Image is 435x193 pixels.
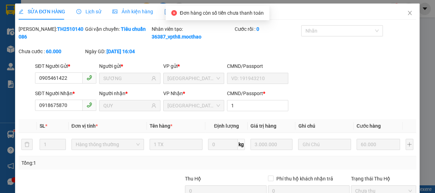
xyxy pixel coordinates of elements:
span: Gửi: [6,6,17,13]
input: Ghi Chú [298,139,351,150]
span: Tuy Hòa [167,73,220,84]
div: 0918182482 [82,30,153,40]
div: Cước rồi : [235,25,300,33]
div: Chưa cước : [19,48,84,55]
input: Tên người gửi [104,74,150,82]
div: Tổng: 1 [21,159,168,167]
div: Nhân viên tạo: [152,25,233,41]
span: Giá trị hàng [251,123,277,129]
span: user [151,76,156,81]
div: a [82,40,153,48]
button: plus [406,139,414,150]
span: Đà Lạt [167,100,220,111]
span: SL [40,123,45,129]
span: Tên hàng [150,123,173,129]
span: phone [87,75,92,80]
span: clock-circle [77,9,82,14]
input: 0 [251,139,293,150]
button: Close [400,3,420,23]
span: close [407,10,413,16]
input: 0 [357,139,400,150]
span: Cước hàng [357,123,381,129]
input: VD: 191943210 [227,73,289,84]
span: user [151,103,156,108]
span: edit [19,9,23,14]
b: 0 [256,26,259,32]
div: [GEOGRAPHIC_DATA] [6,6,77,22]
div: CMND/Passport [227,90,289,97]
div: CMND/Passport [227,62,289,70]
span: Yêu cầu xuất hóa đơn điện tử [165,9,239,14]
span: kg [238,139,245,150]
div: THUÝ BỔN [82,22,153,30]
b: 36387_vpth8.mocthao [152,34,201,40]
span: Thu Hộ [185,176,201,181]
span: Định lượng [214,123,239,129]
span: Lịch sử [77,9,102,14]
th: Ghi chú [296,119,354,133]
div: 0383706062 [6,30,77,40]
div: Ngày GD: [85,48,150,55]
b: 60.000 [46,49,61,54]
button: delete [21,139,33,150]
span: Phí thu hộ khách nhận trả [274,175,336,183]
div: SĐT Người Nhận [35,90,97,97]
span: VP Nhận [163,91,183,96]
div: HÒA [6,22,77,30]
b: [DATE] 16:04 [106,49,135,54]
span: close-circle [171,10,177,16]
div: [GEOGRAPHIC_DATA] [82,6,153,22]
div: Người nhận [99,90,161,97]
span: SỬA ĐƠN HÀNG [19,9,65,14]
div: VP gửi [163,62,225,70]
div: SĐT Người Gửi [35,62,97,70]
span: Đơn hàng còn số tiền chưa thanh toán [180,10,263,16]
span: phone [87,102,92,108]
input: Tên người nhận [104,102,150,109]
div: Người gửi [99,62,161,70]
span: picture [113,9,118,14]
img: icon [165,9,170,15]
div: Trạng thái Thu Hộ [351,175,416,183]
span: Đơn vị tính [71,123,98,129]
span: Nhận: [82,6,99,13]
div: [PERSON_NAME]: [19,25,84,41]
input: VD: Bàn, Ghế [150,139,203,150]
div: Gói vận chuyển: [85,25,150,33]
b: Tiêu chuẩn [121,26,146,32]
span: Hàng thông thường [76,139,140,150]
span: Ảnh kiện hàng [113,9,153,14]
